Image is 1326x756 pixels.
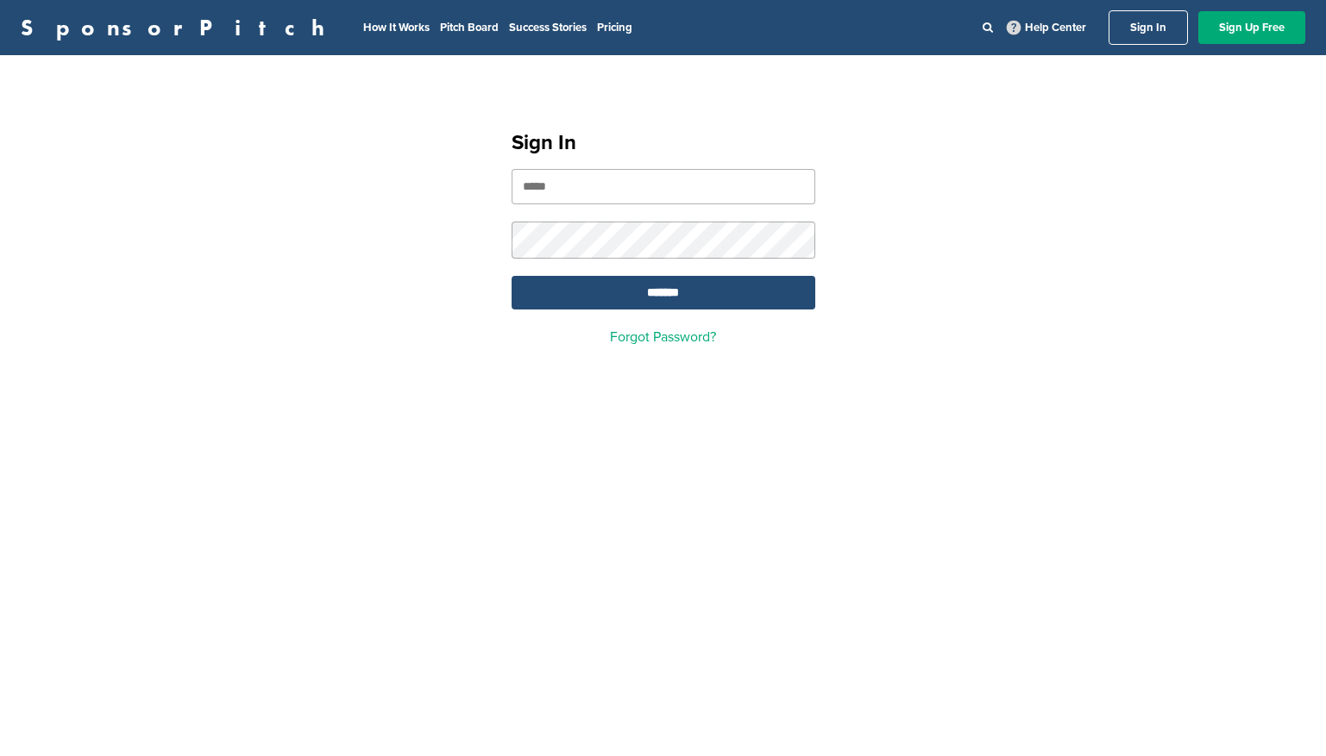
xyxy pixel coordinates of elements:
[1109,10,1188,45] a: Sign In
[363,21,430,34] a: How It Works
[1003,17,1090,38] a: Help Center
[440,21,499,34] a: Pitch Board
[21,16,336,39] a: SponsorPitch
[512,128,815,159] h1: Sign In
[597,21,632,34] a: Pricing
[610,328,716,346] a: Forgot Password?
[1198,11,1305,44] a: Sign Up Free
[509,21,587,34] a: Success Stories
